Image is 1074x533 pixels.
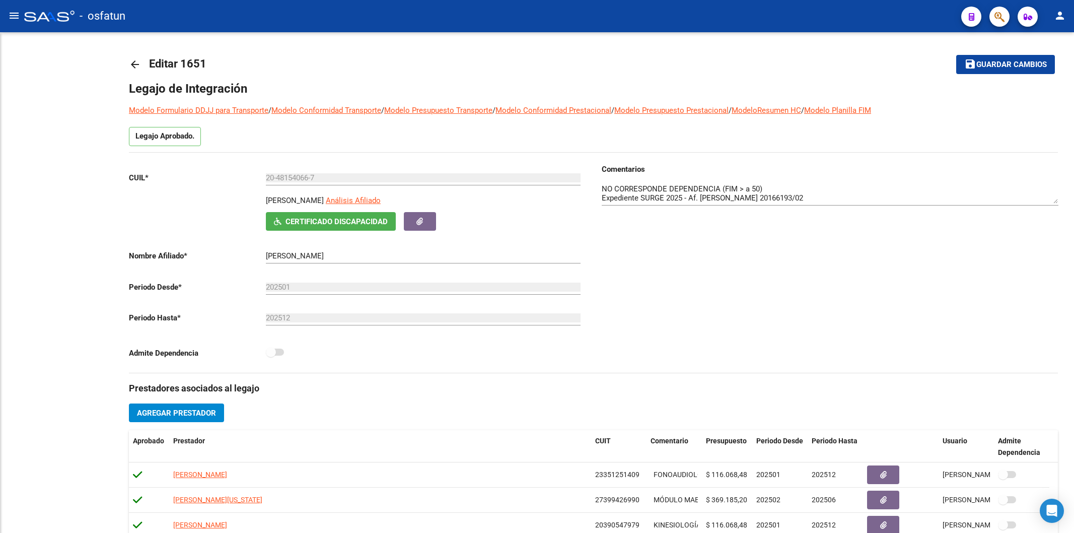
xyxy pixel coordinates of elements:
[595,437,611,445] span: CUIT
[80,5,125,27] span: - osfatun
[129,106,268,115] a: Modelo Formulario DDJJ para Transporte
[812,437,857,445] span: Periodo Hasta
[129,250,266,261] p: Nombre Afiliado
[943,496,1022,504] span: [PERSON_NAME] [DATE]
[756,496,780,504] span: 202502
[1040,499,1064,523] div: Open Intercom Messenger
[129,172,266,183] p: CUIL
[266,212,396,231] button: Certificado Discapacidad
[812,521,836,529] span: 202512
[706,471,747,479] span: $ 116.068,48
[964,58,976,70] mat-icon: save
[943,437,967,445] span: Usuario
[602,164,1058,175] h3: Comentarios
[752,430,808,463] datatable-header-cell: Periodo Desde
[812,496,836,504] span: 202506
[129,127,201,146] p: Legajo Aprobado.
[129,381,1058,395] h3: Prestadores asociados al legajo
[812,471,836,479] span: 202512
[133,437,164,445] span: Aprobado
[169,430,591,463] datatable-header-cell: Prestador
[654,496,791,504] span: MÓDULO MAESTRA DE APOYO 02 - 12 2025
[998,437,1040,456] span: Admite Dependencia
[943,471,1022,479] span: [PERSON_NAME] [DATE]
[756,521,780,529] span: 202501
[976,60,1047,70] span: Guardar cambios
[756,437,803,445] span: Periodo Desde
[706,437,747,445] span: Presupuesto
[173,496,262,504] span: [PERSON_NAME][US_STATE]
[808,430,863,463] datatable-header-cell: Periodo Hasta
[591,430,647,463] datatable-header-cell: CUIT
[137,409,216,418] span: Agregar Prestador
[173,471,227,479] span: [PERSON_NAME]
[129,348,266,359] p: Admite Dependencia
[756,471,780,479] span: 202501
[326,196,381,205] span: Análisis Afiliado
[129,81,1058,97] h1: Legajo de Integración
[8,10,20,22] mat-icon: menu
[614,106,729,115] a: Modelo Presupuesto Prestacional
[495,106,611,115] a: Modelo Conformidad Prestacional
[939,430,994,463] datatable-header-cell: Usuario
[129,58,141,71] mat-icon: arrow_back
[647,430,702,463] datatable-header-cell: Comentario
[595,496,639,504] span: 27399426990
[285,217,388,226] span: Certificado Discapacidad
[654,471,828,479] span: FONOAUDIOLOGÍA 2 VECES POR SEMANA 01 - 12 2025
[943,521,1022,529] span: [PERSON_NAME] [DATE]
[595,471,639,479] span: 23351251409
[129,430,169,463] datatable-header-cell: Aprobado
[384,106,492,115] a: Modelo Presupuesto Transporte
[706,521,747,529] span: $ 116.068,48
[1054,10,1066,22] mat-icon: person
[706,496,747,504] span: $ 369.185,20
[994,430,1049,463] datatable-header-cell: Admite Dependencia
[173,521,227,529] span: [PERSON_NAME]
[173,437,205,445] span: Prestador
[149,57,206,70] span: Editar 1651
[595,521,639,529] span: 20390547979
[804,106,871,115] a: Modelo Planilla FIM
[654,521,815,529] span: KINESIOLOGÍA 2 VECES POR SEMANA 01 - 12 2025
[129,404,224,422] button: Agregar Prestador
[129,282,266,293] p: Periodo Desde
[266,195,324,206] p: [PERSON_NAME]
[956,55,1055,74] button: Guardar cambios
[702,430,752,463] datatable-header-cell: Presupuesto
[129,312,266,323] p: Periodo Hasta
[651,437,688,445] span: Comentario
[732,106,801,115] a: ModeloResumen HC
[271,106,381,115] a: Modelo Conformidad Transporte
